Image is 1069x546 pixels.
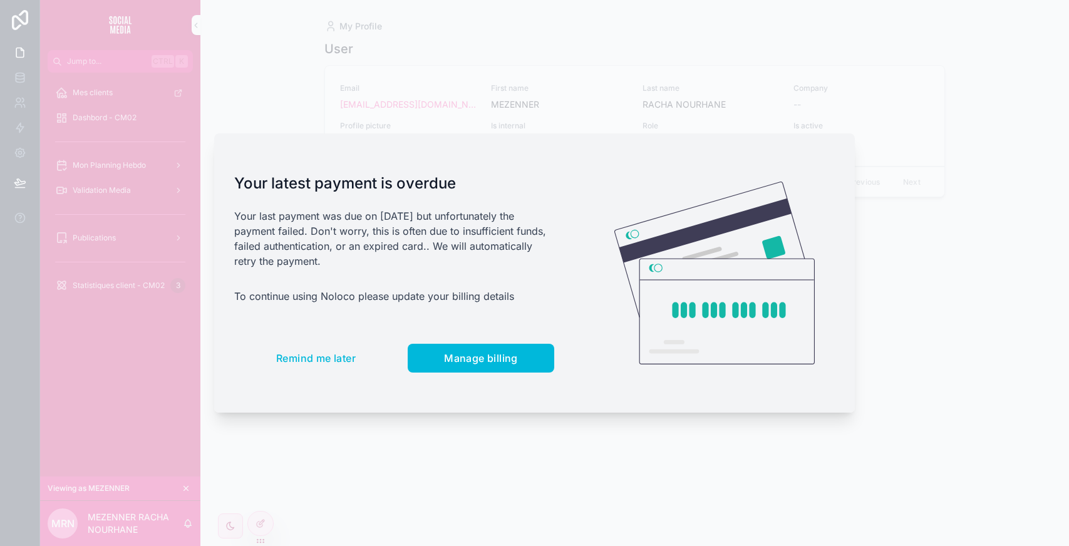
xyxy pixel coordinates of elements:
p: Your last payment was due on [DATE] but unfortunately the payment failed. Don't worry, this is of... [234,209,554,269]
span: Manage billing [444,352,518,364]
button: Remind me later [234,344,398,373]
p: To continue using Noloco please update your billing details [234,289,554,304]
button: Manage billing [408,344,554,373]
h1: Your latest payment is overdue [234,173,554,193]
span: Remind me later [276,352,356,364]
img: Credit card illustration [614,182,815,364]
